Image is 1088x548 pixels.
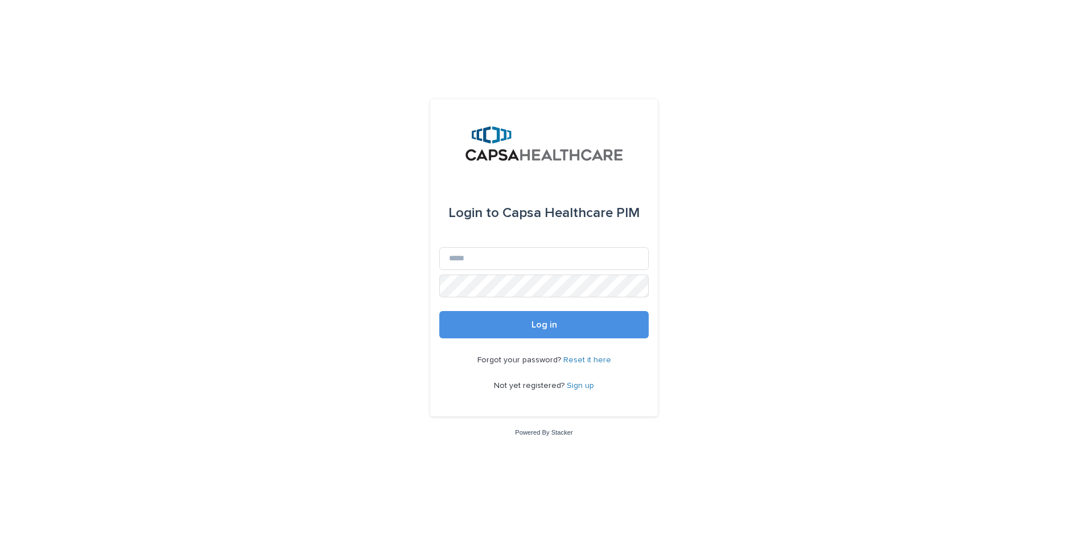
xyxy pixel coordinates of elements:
[531,320,557,329] span: Log in
[439,311,649,338] button: Log in
[465,126,623,161] img: B5p4sRfuTuC72oLToeu7
[567,382,594,390] a: Sign up
[448,206,499,220] span: Login to
[477,356,563,364] span: Forgot your password?
[515,429,572,436] a: Powered By Stacker
[563,356,611,364] a: Reset it here
[448,197,640,229] div: Capsa Healthcare PIM
[494,382,567,390] span: Not yet registered?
